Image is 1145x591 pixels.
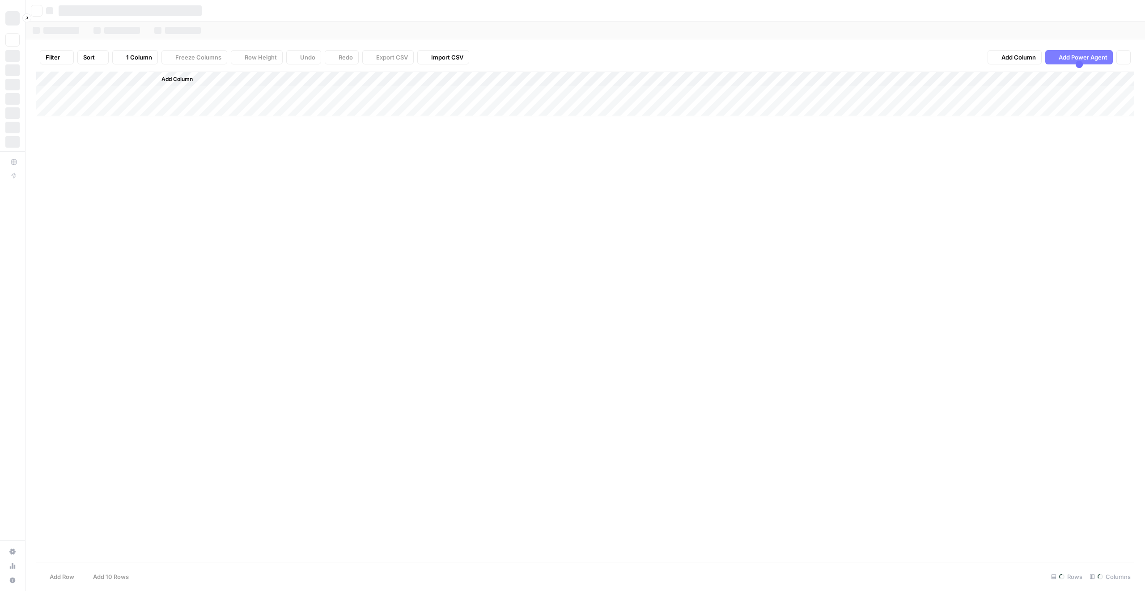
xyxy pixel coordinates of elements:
[1059,53,1107,62] span: Add Power Agent
[40,50,74,64] button: Filter
[339,53,353,62] span: Redo
[325,50,359,64] button: Redo
[50,572,74,581] span: Add Row
[161,75,193,83] span: Add Column
[431,53,463,62] span: Import CSV
[245,53,277,62] span: Row Height
[376,53,408,62] span: Export CSV
[126,53,152,62] span: 1 Column
[1047,570,1086,584] div: Rows
[5,544,20,559] a: Settings
[77,50,109,64] button: Sort
[1045,50,1113,64] button: Add Power Agent
[161,50,227,64] button: Freeze Columns
[80,570,134,584] button: Add 10 Rows
[417,50,469,64] button: Import CSV
[83,53,95,62] span: Sort
[112,50,158,64] button: 1 Column
[5,559,20,573] a: Usage
[988,50,1042,64] button: Add Column
[36,570,80,584] button: Add Row
[300,53,315,62] span: Undo
[150,73,196,85] button: Add Column
[1001,53,1036,62] span: Add Column
[175,53,221,62] span: Freeze Columns
[46,53,60,62] span: Filter
[1086,570,1134,584] div: Columns
[231,50,283,64] button: Row Height
[93,572,129,581] span: Add 10 Rows
[286,50,321,64] button: Undo
[5,573,20,587] button: Help + Support
[362,50,414,64] button: Export CSV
